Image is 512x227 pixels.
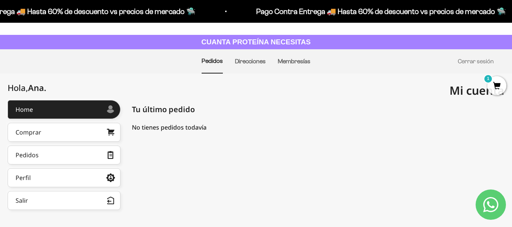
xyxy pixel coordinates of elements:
[16,175,31,181] div: Perfil
[16,152,39,158] div: Pedidos
[8,146,121,164] a: Pedidos
[202,58,223,64] a: Pedidos
[8,123,121,142] a: Comprar
[484,74,493,83] mark: 1
[235,58,266,64] a: Direcciones
[8,168,121,187] a: Perfil
[16,197,28,204] div: Salir
[16,106,33,113] div: Home
[458,58,494,64] a: Cerrar sesión
[16,129,41,135] div: Comprar
[8,191,121,210] button: Salir
[487,82,506,91] a: 1
[8,100,121,119] a: Home
[28,82,46,93] span: Ana
[132,123,504,132] div: No tienes pedidos todavía
[8,83,46,92] div: Hola,
[449,83,504,98] span: Mi cuenta
[201,38,311,46] strong: CUANTA PROTEÍNA NECESITAS
[278,58,310,64] a: Membresías
[44,82,46,93] span: .
[132,104,195,115] span: Tu último pedido
[201,5,451,17] p: Pago Contra Entrega 🚚 Hasta 60% de descuento vs precios de mercado 🛸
